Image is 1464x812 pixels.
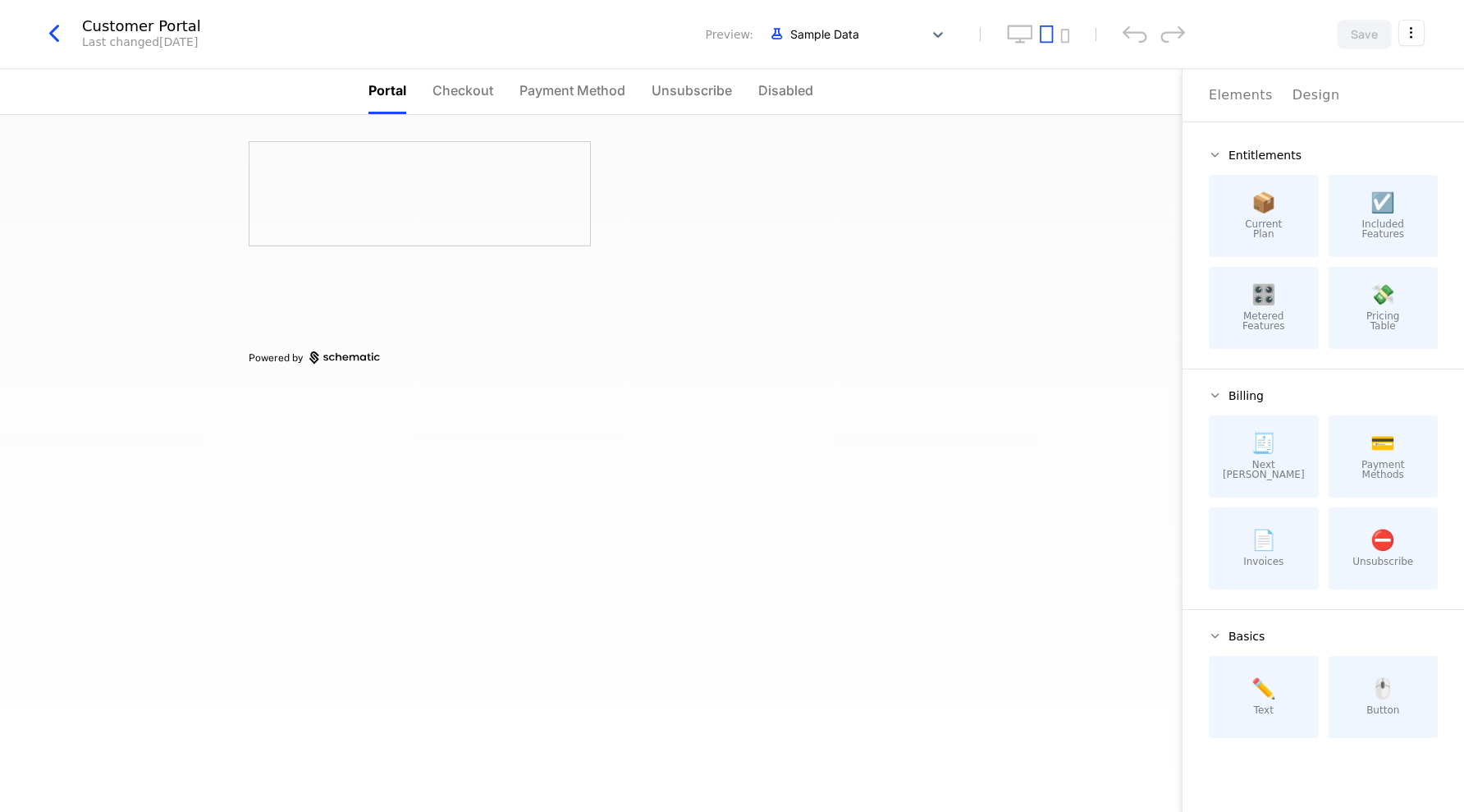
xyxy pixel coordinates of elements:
[1209,85,1273,105] div: Elements
[1242,311,1285,331] span: Metered Features
[1209,69,1438,122] div: Choose Sub Page
[1123,25,1147,43] div: undo
[1251,193,1276,213] span: 📦
[1251,679,1276,699] span: ✏️
[519,80,625,100] span: Payment Method
[1243,557,1283,567] span: Invoices
[1337,20,1392,49] button: Save
[758,80,813,100] span: Disabled
[1370,285,1395,305] span: 💸
[1228,149,1302,161] span: Entitlements
[368,80,406,100] span: Portal
[1366,311,1399,331] span: Pricing Table
[432,80,493,100] span: Checkout
[1222,460,1306,479] span: Next [PERSON_NAME]
[1398,20,1425,46] button: Select action
[249,351,933,365] a: Powered by
[1160,25,1185,43] div: redo
[1366,705,1399,715] span: Button
[1228,390,1264,401] span: Billing
[1251,285,1276,305] span: 🎛️
[1228,631,1265,642] span: Basics
[82,19,201,34] div: Customer Portal
[249,351,303,365] span: Powered by
[1352,557,1413,567] span: Unsubscribe
[1251,530,1276,550] span: 📄
[652,80,732,100] span: Unsubscribe
[1370,679,1395,699] span: 🖱️
[1370,193,1395,213] span: ☑️
[82,34,198,50] div: Last changed [DATE]
[1251,434,1276,453] span: 🧾
[1370,530,1395,550] span: ⛔️
[1361,219,1404,239] span: Included Features
[1007,25,1033,44] button: desktop
[1245,219,1282,239] span: Current Plan
[706,26,753,43] span: Preview:
[1292,85,1340,105] div: Design
[1361,460,1405,479] span: Payment Methods
[1370,434,1395,453] span: 💳
[1040,25,1054,44] button: tablet
[1254,705,1274,715] span: Text
[1060,29,1069,44] button: mobile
